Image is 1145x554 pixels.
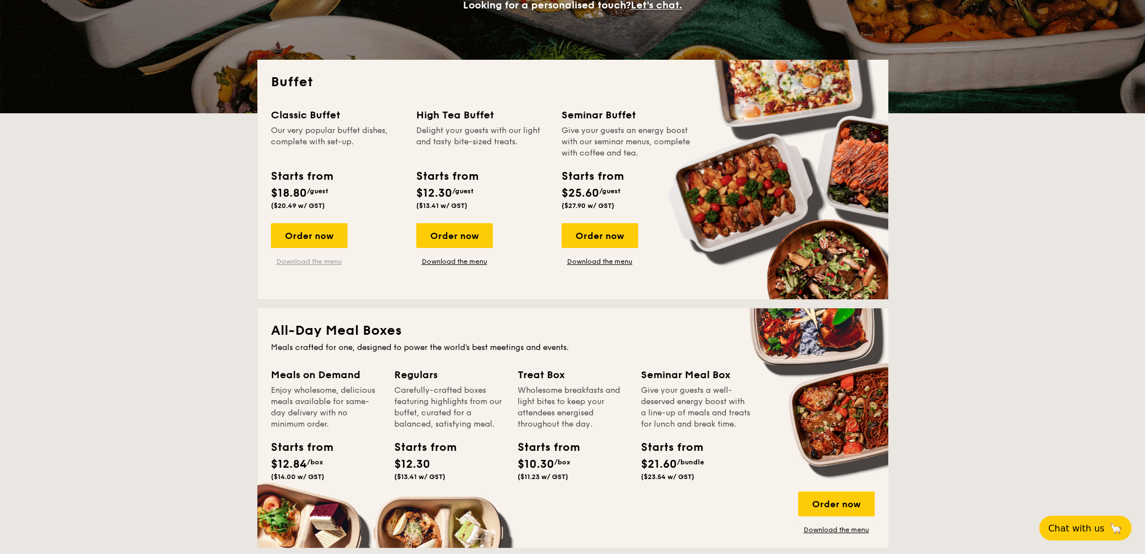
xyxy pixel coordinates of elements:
[562,223,638,248] div: Order now
[798,525,875,534] a: Download the menu
[562,107,693,123] div: Seminar Buffet
[562,202,614,210] span: ($27.90 w/ GST)
[394,458,430,471] span: $12.30
[1109,522,1122,535] span: 🦙
[271,367,381,383] div: Meals on Demand
[416,187,452,200] span: $12.30
[599,187,621,195] span: /guest
[416,257,493,266] a: Download the menu
[641,367,751,383] div: Seminar Meal Box
[271,458,307,471] span: $12.84
[1048,523,1104,534] span: Chat with us
[416,202,467,210] span: ($13.41 w/ GST)
[394,439,445,456] div: Starts from
[641,439,692,456] div: Starts from
[416,168,478,185] div: Starts from
[271,125,403,159] div: Our very popular buffet dishes, complete with set-up.
[416,107,548,123] div: High Tea Buffet
[518,385,627,430] div: Wholesome breakfasts and light bites to keep your attendees energised throughout the day.
[271,342,875,353] div: Meals crafted for one, designed to power the world's best meetings and events.
[307,187,328,195] span: /guest
[452,187,474,195] span: /guest
[416,223,493,248] div: Order now
[641,473,694,481] span: ($23.54 w/ GST)
[271,223,347,248] div: Order now
[307,458,323,466] span: /box
[271,187,307,200] span: $18.80
[271,73,875,91] h2: Buffet
[271,107,403,123] div: Classic Buffet
[562,125,693,159] div: Give your guests an energy boost with our seminar menus, complete with coffee and tea.
[271,257,347,266] a: Download the menu
[518,439,568,456] div: Starts from
[1039,516,1131,540] button: Chat with us🦙
[271,202,325,210] span: ($20.49 w/ GST)
[562,187,599,200] span: $25.60
[271,168,332,185] div: Starts from
[562,168,623,185] div: Starts from
[416,125,548,159] div: Delight your guests with our light and tasty bite-sized treats.
[394,473,445,481] span: ($13.41 w/ GST)
[271,385,381,430] div: Enjoy wholesome, delicious meals available for same-day delivery with no minimum order.
[518,458,554,471] span: $10.30
[271,473,324,481] span: ($14.00 w/ GST)
[518,367,627,383] div: Treat Box
[271,322,875,340] h2: All-Day Meal Boxes
[271,439,322,456] div: Starts from
[798,491,875,516] div: Order now
[518,473,568,481] span: ($11.23 w/ GST)
[677,458,704,466] span: /bundle
[562,257,638,266] a: Download the menu
[394,385,504,430] div: Carefully-crafted boxes featuring highlights from our buffet, curated for a balanced, satisfying ...
[641,458,677,471] span: $21.60
[394,367,504,383] div: Regulars
[554,458,571,466] span: /box
[641,385,751,430] div: Give your guests a well-deserved energy boost with a line-up of meals and treats for lunch and br...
